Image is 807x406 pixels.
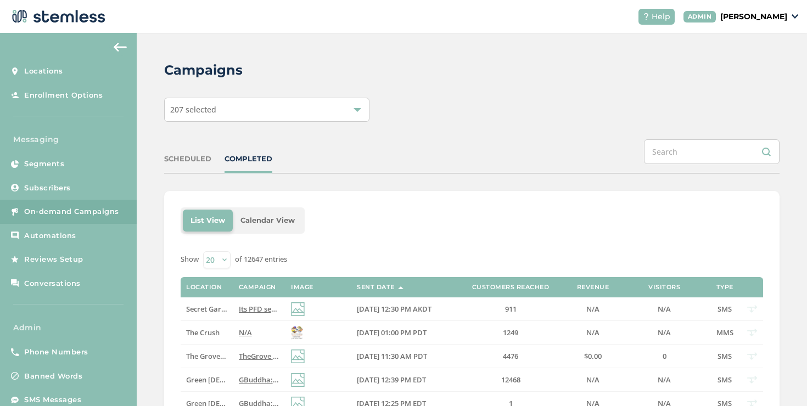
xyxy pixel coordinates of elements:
[239,352,280,361] label: TheGrove La Mesa: You have a new notification waiting for you, {first_name}! Reply END to cancel
[357,328,427,337] span: [DATE] 01:00 PM PDT
[239,375,280,385] label: GBuddha: BOGO Free all deli zips today! Fresh new zips to choose from! Visit our Ferndale store u...
[291,326,303,340] img: OxtqLg14BQ8TT821YzR1uSG4rGbnMqSTws1RV62.jpg
[186,352,227,361] label: The Grove (Dutchie)
[235,254,287,265] label: of 12647 entries
[648,284,680,291] label: Visitors
[716,328,733,337] span: MMS
[357,304,431,314] span: [DATE] 12:30 PM AKDT
[164,154,211,165] div: SCHEDULED
[626,328,703,337] label: N/A
[586,304,599,314] span: N/A
[170,104,216,115] span: 207 selected
[233,210,302,232] li: Calendar View
[718,375,732,385] span: SMS
[398,286,403,289] img: icon-sort-1e1d7615.svg
[24,206,119,217] span: On-demand Campaigns
[225,154,272,165] div: COMPLETED
[571,328,615,337] label: N/A
[239,328,280,337] label: N/A
[24,254,83,265] span: Reviews Setup
[24,183,71,194] span: Subscribers
[658,304,671,314] span: N/A
[584,351,602,361] span: $0.00
[114,43,127,52] img: icon-arrow-back-accent-c549486e.svg
[186,375,227,385] label: Green Buddha
[658,375,671,385] span: N/A
[239,375,670,385] span: GBuddha: BOGO Free all deli zips [DATE]! Fresh new zips to choose from! Visit our Ferndale store ...
[505,304,517,314] span: 911
[718,304,732,314] span: SMS
[461,304,560,314] label: 911
[658,328,671,337] span: N/A
[357,284,395,291] label: Sent Date
[571,375,615,385] label: N/A
[24,371,82,382] span: Banned Words
[186,328,227,337] label: The Crush
[714,328,736,337] label: MMS
[626,375,703,385] label: N/A
[720,11,787,22] p: [PERSON_NAME]
[239,284,276,291] label: Campaign
[586,328,599,337] span: N/A
[239,304,280,314] label: Its PFD season and Secret Garden is going all out to make your dollars count! Reply END to cancel
[586,375,599,385] span: N/A
[164,60,243,80] h2: Campaigns
[291,284,313,291] label: Image
[291,302,305,316] img: icon-img-d887fa0c.svg
[357,304,450,314] label: 10/03/2025 12:30 PM AKDT
[239,328,252,337] span: N/A
[626,352,703,361] label: 0
[792,14,798,19] img: icon_down-arrow-small-66adaf34.svg
[461,352,560,361] label: 4476
[461,328,560,337] label: 1249
[357,375,450,385] label: 10/03/2025 12:39 PM EDT
[183,210,233,232] li: List View
[714,352,736,361] label: SMS
[24,159,64,170] span: Segments
[501,375,520,385] span: 12468
[571,304,615,314] label: N/A
[626,304,703,314] label: N/A
[503,328,518,337] span: 1249
[714,375,736,385] label: SMS
[357,351,427,361] span: [DATE] 11:30 AM PDT
[24,66,63,77] span: Locations
[652,11,670,22] span: Help
[571,352,615,361] label: $0.00
[752,353,807,406] iframe: Chat Widget
[186,304,227,314] label: Secret Garden
[577,284,609,291] label: Revenue
[181,254,199,265] label: Show
[461,375,560,385] label: 12468
[472,284,550,291] label: Customers Reached
[186,284,222,291] label: Location
[239,351,569,361] span: TheGrove La Mesa: You have a new notification waiting for you, {first_name}! Reply END to cancel
[683,11,716,22] div: ADMIN
[357,328,450,337] label: 10/03/2025 01:00 PM PDT
[291,349,305,363] img: icon-img-d887fa0c.svg
[186,375,287,385] span: Green [DEMOGRAPHIC_DATA]
[718,351,732,361] span: SMS
[186,304,234,314] span: Secret Garden
[644,139,780,164] input: Search
[714,304,736,314] label: SMS
[24,230,76,241] span: Automations
[24,278,81,289] span: Conversations
[186,328,220,337] span: The Crush
[9,5,105,27] img: logo-dark-0685b13c.svg
[357,352,450,361] label: 10/03/2025 11:30 AM PDT
[643,13,649,20] img: icon-help-white-03924b79.svg
[291,373,305,387] img: icon-img-d887fa0c.svg
[503,351,518,361] span: 4476
[24,394,81,405] span: SMS Messages
[357,375,426,385] span: [DATE] 12:39 PM EDT
[663,351,666,361] span: 0
[24,347,88,358] span: Phone Numbers
[239,304,567,314] span: Its PFD season and Secret Garden is going all out to make your dollars count! Reply END to cancel
[716,284,733,291] label: Type
[186,351,253,361] span: The Grove (Dutchie)
[24,90,103,101] span: Enrollment Options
